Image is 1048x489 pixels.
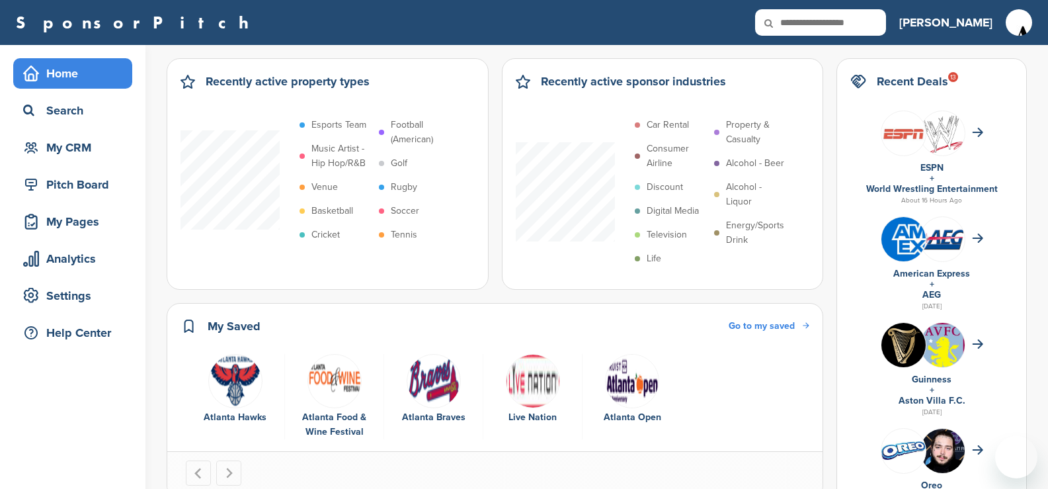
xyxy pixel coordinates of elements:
a: [PERSON_NAME] [899,8,992,37]
div: My Pages [20,210,132,234]
img: Open uri20141112 64162 qw8wbc?1415808764 [208,354,262,408]
div: 5 of 5 [583,354,682,440]
div: 2 of 5 [285,354,384,440]
a: Open uri20141112 64162 qw8wbc?1415808764 Atlanta Hawks [192,354,278,425]
a: Help Center [13,318,132,348]
div: 4 of 5 [483,354,583,440]
div: Help Center [20,321,132,345]
p: Life [647,251,661,266]
p: Consumer Airline [647,142,707,171]
a: My Pages [13,206,132,237]
a: Lnq Live Nation [490,354,575,425]
h2: Recently active sponsor industries [541,72,726,91]
a: Afwf logo 200x100 pumpkin1 Atlanta Food & Wine Festival [292,354,377,440]
p: Digital Media [647,204,699,218]
div: [DATE] [850,406,1013,418]
p: Cricket [311,228,340,242]
a: Search [13,95,132,126]
div: Atlanta Hawks [192,410,278,425]
a: Pitch Board [13,169,132,200]
div: Atlanta Braves [391,410,476,425]
img: Open uri20141112 64162 sbm85y?1415808159 [407,354,461,408]
img: 13524564 10153758406911519 7648398964988343964 n [881,323,926,367]
div: 13 [948,72,958,82]
button: Go to last slide [186,461,211,486]
p: Property & Casualty [726,118,787,147]
div: Search [20,99,132,122]
a: + [930,279,934,290]
img: Open uri20141112 64162 12gd62f?1415806146 [920,111,965,159]
p: Car Rental [647,118,689,132]
iframe: Button to launch messaging window [995,436,1037,478]
h2: Recent Deals [877,72,948,91]
div: Live Nation [490,410,575,425]
p: Soccer [391,204,419,218]
a: + [930,384,934,396]
a: + [930,173,934,184]
p: Discount [647,180,683,195]
a: SponsorPitch [16,14,257,31]
div: 1 of 5 [186,354,285,440]
img: Amex logo [881,217,926,261]
p: Venue [311,180,338,195]
img: Data [881,441,926,460]
p: Tennis [391,228,417,242]
p: Television [647,228,687,242]
img: Screen shot 2016 05 05 at 12.09.31 pm [881,124,926,142]
a: Open uri20141112 64162 sbm85y?1415808159 Atlanta Braves [391,354,476,425]
span: Go to my saved [729,320,795,332]
a: ESPN [920,162,944,173]
h3: [PERSON_NAME] [899,13,992,32]
p: Alcohol - Beer [726,156,784,171]
div: About 16 Hours Ago [850,195,1013,206]
p: Football (American) [391,118,452,147]
div: 3 of 5 [384,354,483,440]
button: Next slide [216,461,241,486]
div: Atlanta Food & Wine Festival [292,410,377,439]
a: Home [13,58,132,89]
p: Basketball [311,204,353,218]
img: Lnq [506,354,560,408]
div: Pitch Board [20,173,132,197]
img: Data?1415810237 [920,323,965,386]
a: World Wrestling Entertainment [866,183,998,195]
h2: Recently active property types [206,72,370,91]
p: Esports Team [311,118,366,132]
a: Go to my saved [729,319,809,333]
a: Analytics [13,244,132,274]
h2: My Saved [208,317,261,335]
a: Site logo bbt 2019 Atlanta Open [589,354,675,425]
img: Site logo bbt 2019 [605,354,659,408]
a: AEG [922,289,941,300]
a: Settings [13,281,132,311]
p: Golf [391,156,407,171]
div: Analytics [20,247,132,271]
div: My CRM [20,136,132,159]
p: Energy/Sports Drink [726,218,787,247]
p: Music Artist - Hip Hop/R&B [311,142,372,171]
img: Open uri20141112 64162 1t4610c?1415809572 [920,228,965,250]
a: Guinness [912,374,951,385]
p: Rugby [391,180,417,195]
a: American Express [893,268,970,279]
div: [DATE] [850,300,1013,312]
div: Home [20,62,132,85]
div: Settings [20,284,132,308]
p: Alcohol - Liquor [726,180,787,209]
a: My CRM [13,132,132,163]
a: Aston Villa F.C. [899,395,965,406]
img: Afwf logo 200x100 pumpkin1 [307,354,362,408]
div: Atlanta Open [589,410,675,425]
